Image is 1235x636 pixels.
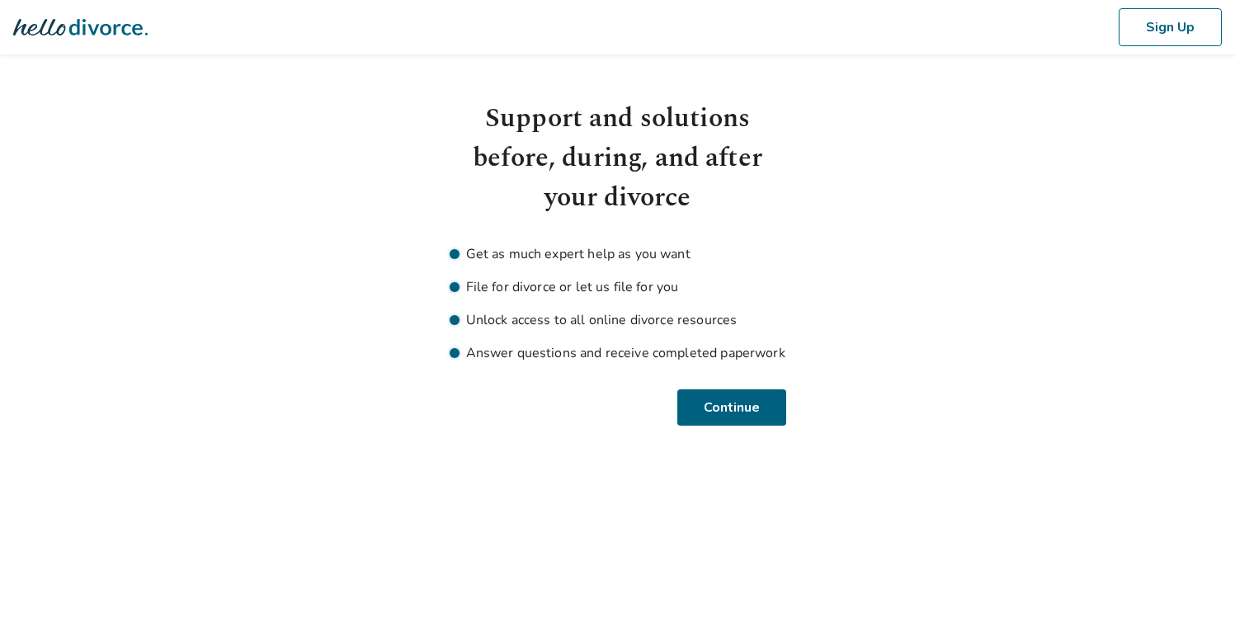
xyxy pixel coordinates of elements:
li: File for divorce or let us file for you [450,277,786,297]
li: Get as much expert help as you want [450,244,786,264]
li: Answer questions and receive completed paperwork [450,343,786,363]
li: Unlock access to all online divorce resources [450,310,786,330]
button: Sign Up [1119,8,1222,46]
h1: Support and solutions before, during, and after your divorce [450,99,786,218]
button: Continue [680,389,786,426]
